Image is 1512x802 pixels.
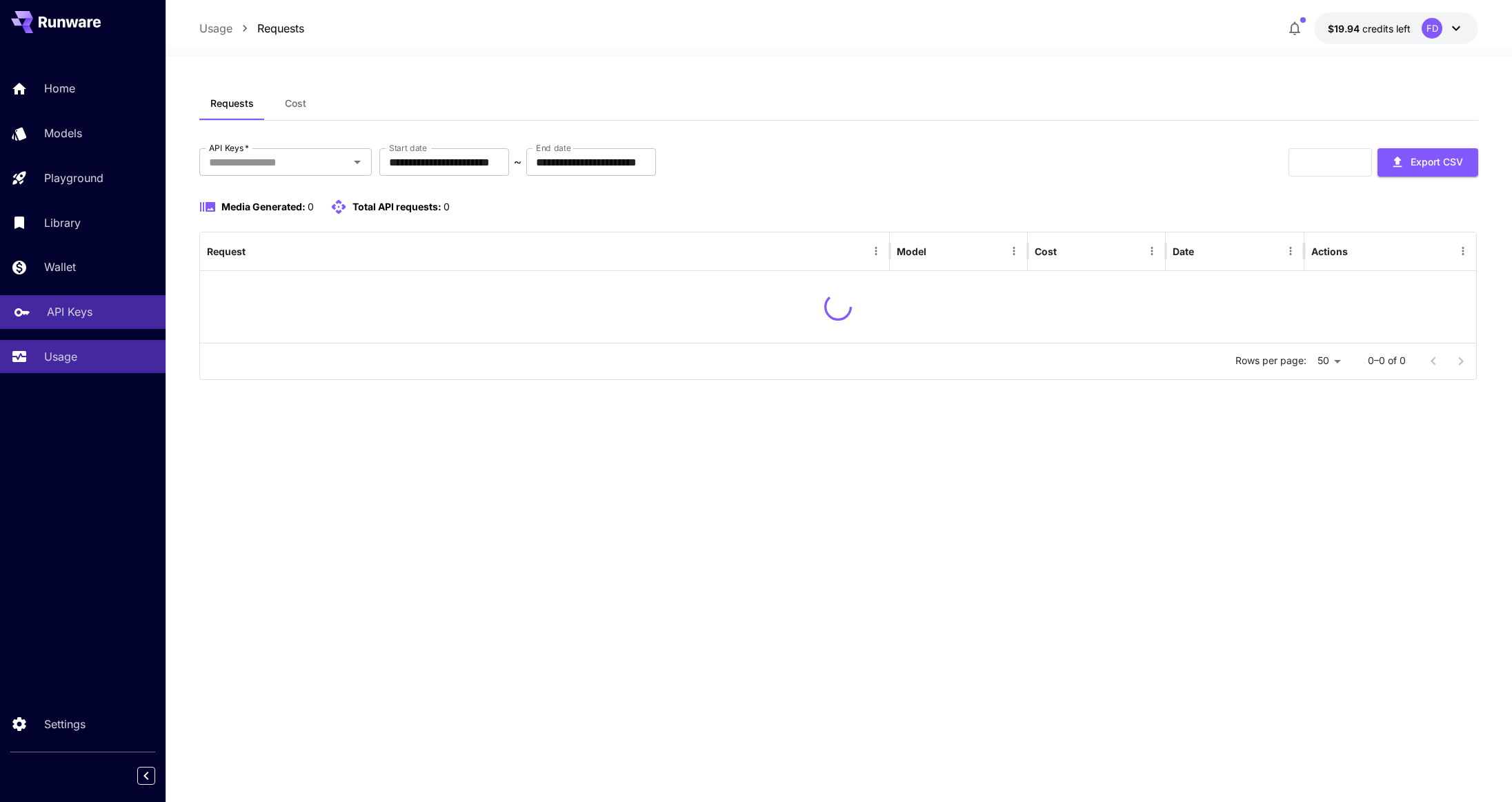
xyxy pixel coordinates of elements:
div: Cost [1035,245,1057,257]
button: Sort [1058,241,1077,261]
span: Media Generated: [221,201,306,212]
div: 50 [1312,351,1346,371]
p: Models [44,125,82,141]
span: Total API requests: [352,201,441,212]
button: Menu [1281,241,1300,261]
p: ~ [514,154,521,170]
a: Requests [257,20,304,37]
div: Collapse sidebar [148,763,166,788]
label: API Keys [209,142,249,154]
div: FD [1422,18,1442,39]
span: Cost [285,97,306,110]
div: $19.94458 [1328,21,1411,36]
label: Start date [389,142,427,154]
div: Request [207,245,246,257]
span: Requests [210,97,254,110]
button: $19.94458FD [1314,12,1478,44]
button: Menu [1004,241,1024,261]
p: 0–0 of 0 [1368,354,1406,368]
p: Wallet [44,259,76,275]
button: Sort [247,241,266,261]
button: Menu [1142,241,1162,261]
p: Settings [44,716,86,732]
p: Rows per page: [1235,354,1306,368]
button: Sort [1195,241,1215,261]
p: Playground [44,170,103,186]
div: Date [1173,245,1194,257]
button: Menu [1453,241,1473,261]
button: Export CSV [1377,148,1478,177]
span: credits left [1362,23,1411,34]
label: End date [536,142,570,154]
p: API Keys [47,303,92,320]
button: Sort [928,241,947,261]
div: Actions [1311,245,1348,257]
span: 0 [444,201,450,212]
p: Library [44,214,81,231]
div: Model [897,245,926,257]
a: Usage [199,20,232,37]
span: $19.94 [1328,23,1362,34]
button: Menu [866,241,886,261]
button: Open [348,152,367,172]
nav: breadcrumb [199,20,304,37]
button: Collapse sidebar [137,767,155,785]
p: Home [44,80,75,97]
span: 0 [308,201,314,212]
p: Usage [44,348,77,365]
